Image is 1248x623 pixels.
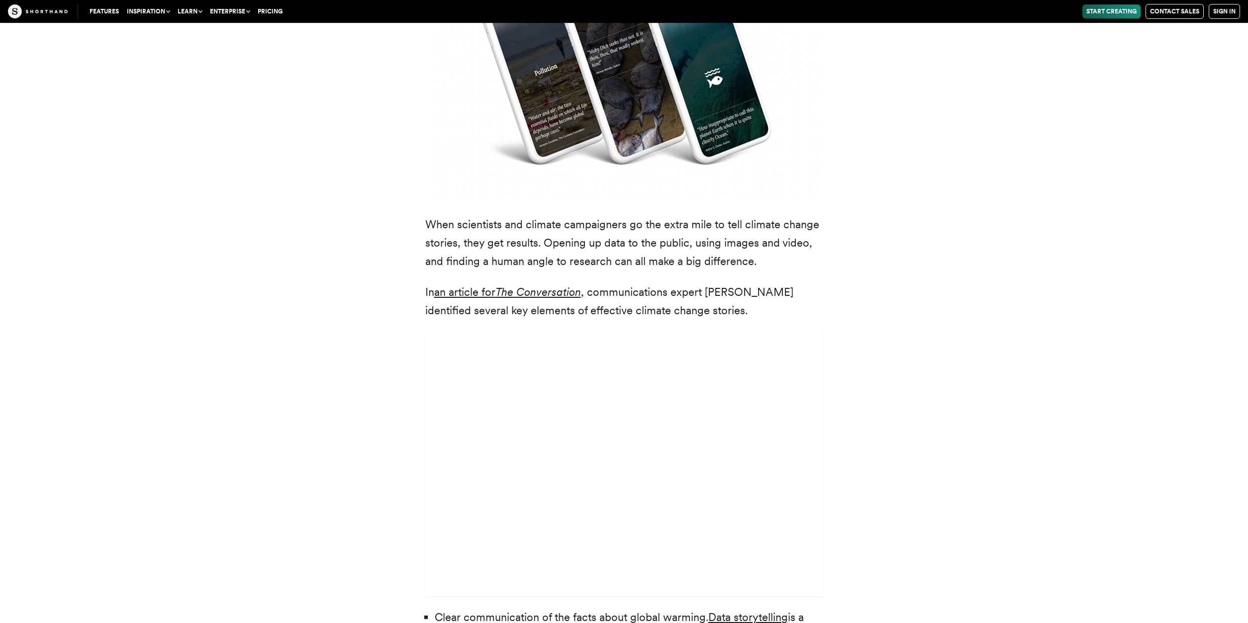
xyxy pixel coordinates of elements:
button: Enterprise [206,4,254,18]
a: Sign in [1209,4,1240,19]
em: The Conversation [495,285,581,298]
button: Learn [174,4,206,18]
iframe: Powerful, local stories can inspire us to take action on climate change [425,332,823,596]
p: When scientists and climate campaigners go the extra mile to tell climate change stories, they ge... [425,215,823,271]
a: Contact Sales [1146,4,1204,19]
a: an article forThe Conversation [434,285,581,298]
button: Inspiration [123,4,174,18]
a: Pricing [254,4,287,18]
p: In , communications expert [PERSON_NAME] identified several key elements of effective climate cha... [425,283,823,320]
a: Features [86,4,123,18]
img: The Craft [8,4,68,18]
a: Start Creating [1082,4,1141,18]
